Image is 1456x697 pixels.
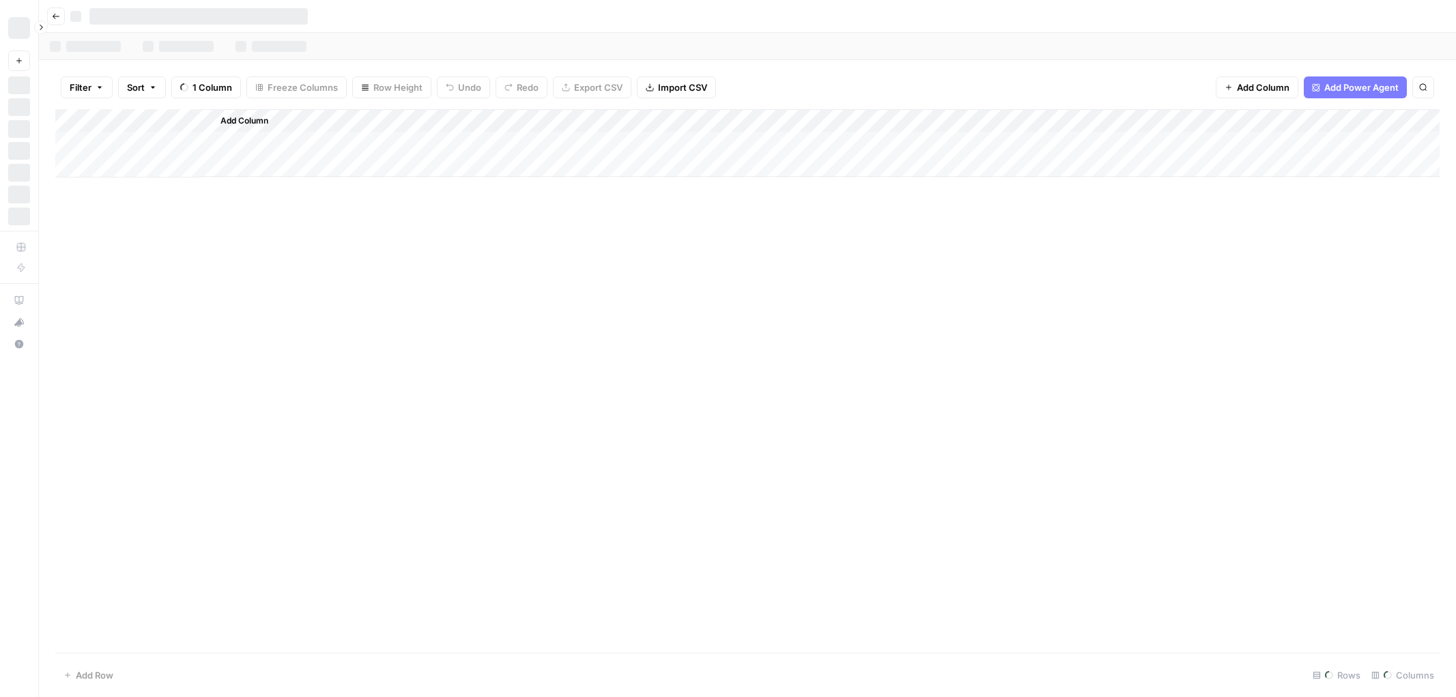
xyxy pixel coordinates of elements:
a: AirOps Academy [8,289,30,311]
span: Add Row [76,668,113,682]
div: Rows [1307,664,1366,686]
span: Sort [127,81,145,94]
button: Import CSV [637,76,716,98]
span: 1 Column [192,81,232,94]
span: Undo [458,81,481,94]
span: Freeze Columns [268,81,338,94]
button: Row Height [352,76,431,98]
button: Help + Support [8,333,30,355]
span: Add Power Agent [1324,81,1399,94]
button: Export CSV [553,76,631,98]
button: Sort [118,76,166,98]
div: Columns [1366,664,1440,686]
span: Redo [517,81,539,94]
button: Add Power Agent [1304,76,1407,98]
span: Row Height [373,81,423,94]
button: Freeze Columns [246,76,347,98]
span: Filter [70,81,91,94]
button: Add Column [1216,76,1298,98]
button: Add Column [203,112,274,130]
div: What's new? [9,312,29,332]
button: 1 Column [171,76,241,98]
span: Import CSV [658,81,707,94]
span: Add Column [220,115,268,127]
button: Filter [61,76,113,98]
span: Add Column [1237,81,1289,94]
button: What's new? [8,311,30,333]
button: Undo [437,76,490,98]
span: Export CSV [574,81,623,94]
button: Redo [496,76,547,98]
button: Add Row [55,664,122,686]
